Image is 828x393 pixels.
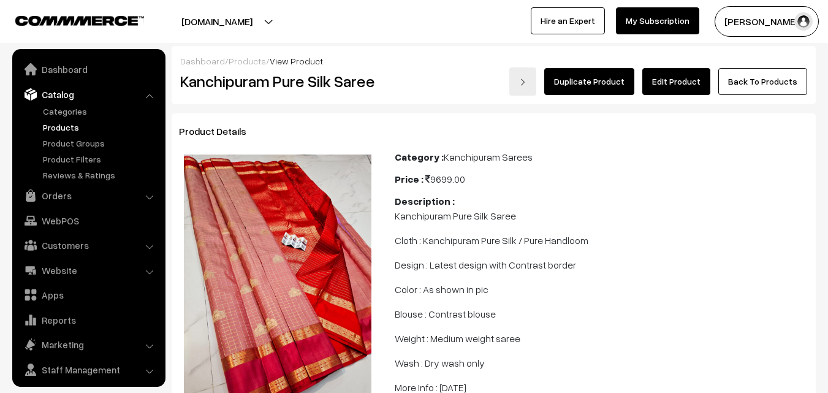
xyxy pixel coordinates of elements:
[395,331,808,346] p: Weight : Medium weight saree
[15,359,161,381] a: Staff Management
[139,6,295,37] button: [DOMAIN_NAME]
[40,153,161,166] a: Product Filters
[395,258,808,272] p: Design : Latest design with Contrast border
[15,210,161,232] a: WebPOS
[395,307,808,321] p: Blouse : Contrast blouse
[395,282,808,297] p: Color : As shown in pic
[395,173,423,185] b: Price :
[519,78,526,86] img: right-arrow.png
[794,12,813,31] img: user
[395,208,808,223] p: Kanchipuram Pure Silk Saree
[544,68,634,95] a: Duplicate Product
[15,16,144,25] img: COMMMERCE
[270,56,323,66] span: View Product
[40,169,161,181] a: Reviews & Ratings
[15,185,161,207] a: Orders
[15,234,161,256] a: Customers
[15,309,161,331] a: Reports
[395,150,808,164] div: Kanchipuram Sarees
[40,137,161,150] a: Product Groups
[15,334,161,356] a: Marketing
[395,356,808,370] p: Wash : Dry wash only
[531,7,605,34] a: Hire an Expert
[179,125,261,137] span: Product Details
[40,105,161,118] a: Categories
[229,56,266,66] a: Products
[180,72,377,91] h2: Kanchipuram Pure Silk Saree
[40,121,161,134] a: Products
[15,259,161,281] a: Website
[180,55,807,67] div: / /
[616,7,699,34] a: My Subscription
[15,58,161,80] a: Dashboard
[642,68,710,95] a: Edit Product
[715,6,819,37] button: [PERSON_NAME]
[395,172,808,186] div: 9699.00
[718,68,807,95] a: Back To Products
[395,151,444,163] b: Category :
[180,56,225,66] a: Dashboard
[15,83,161,105] a: Catalog
[395,195,455,207] b: Description :
[395,233,808,248] p: Cloth : Kanchipuram Pure Silk / Pure Handloom
[15,284,161,306] a: Apps
[15,12,123,27] a: COMMMERCE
